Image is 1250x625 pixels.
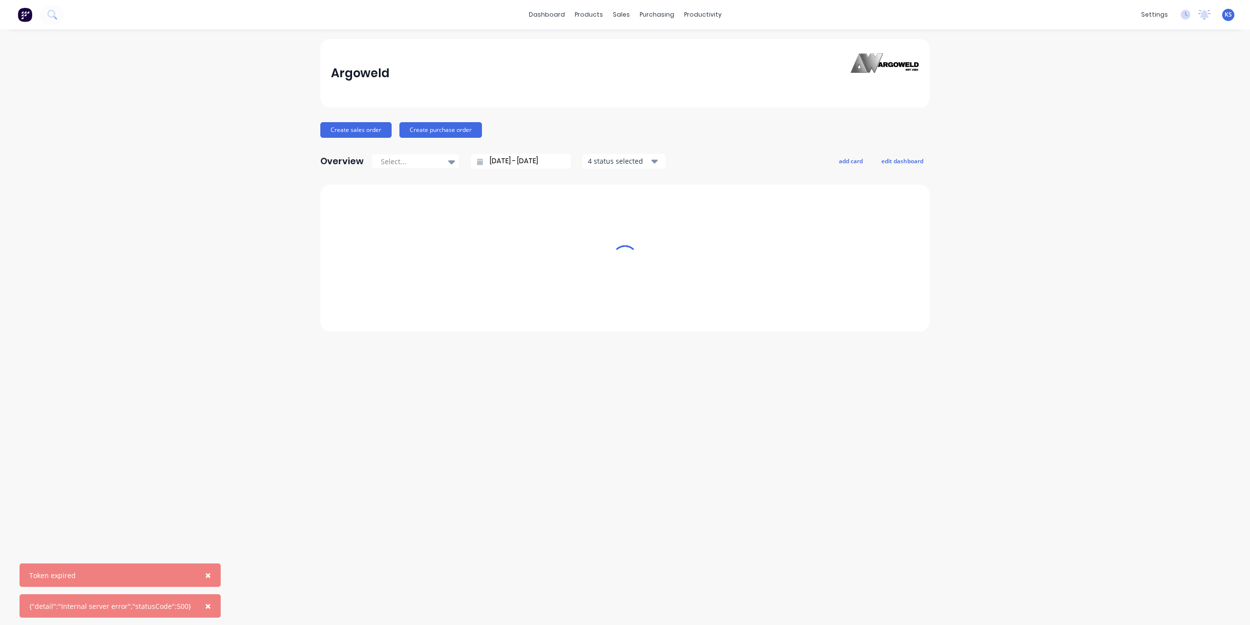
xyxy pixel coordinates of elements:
[18,7,32,22] img: Factory
[320,122,392,138] button: Create sales order
[29,601,191,611] div: {"detail":"Internal server error","statusCode":500}
[205,568,211,582] span: ×
[320,151,364,171] div: Overview
[29,570,76,581] div: Token expired
[1225,10,1232,19] span: KS
[1136,7,1173,22] div: settings
[588,156,649,166] div: 4 status selected
[608,7,635,22] div: sales
[679,7,727,22] div: productivity
[570,7,608,22] div: products
[195,594,221,618] button: Close
[851,53,919,94] img: Argoweld
[833,154,869,167] button: add card
[195,563,221,587] button: Close
[331,64,390,83] div: Argoweld
[205,599,211,613] span: ×
[524,7,570,22] a: dashboard
[635,7,679,22] div: purchasing
[399,122,482,138] button: Create purchase order
[583,154,666,169] button: 4 status selected
[875,154,930,167] button: edit dashboard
